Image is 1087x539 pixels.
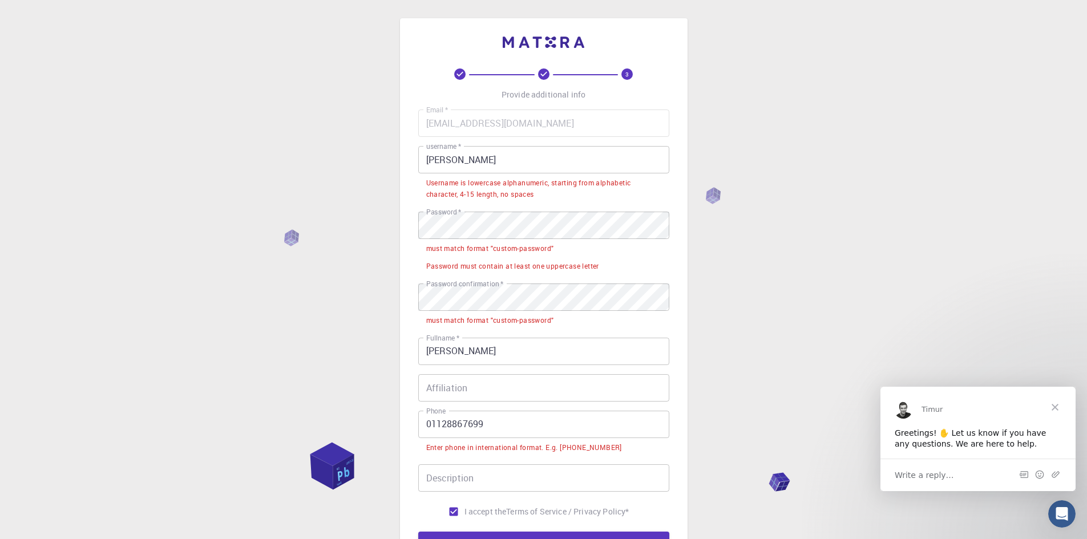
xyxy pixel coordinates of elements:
iframe: Intercom live chat message [880,387,1076,491]
label: Fullname [426,333,459,343]
p: Provide additional info [502,89,585,100]
div: must match format "custom-password" [426,243,554,254]
a: Terms of Service / Privacy Policy* [506,506,629,517]
div: Password must contain at least one uppercase letter [426,261,599,272]
text: 3 [625,70,629,78]
div: Username is lowercase alphanumeric, starting from alphabetic character, 4-15 length, no spaces [426,177,661,200]
label: Phone [426,406,446,416]
label: username [426,141,461,151]
label: Password [426,207,461,217]
div: Enter phone in international format. E.g. [PHONE_NUMBER] [426,442,622,453]
span: I accept the [464,506,507,517]
label: Email [426,105,448,115]
iframe: Intercom live chat [1048,500,1076,528]
div: must match format "custom-password" [426,315,554,326]
label: Password confirmation [426,279,503,289]
p: Terms of Service / Privacy Policy * [506,506,629,517]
